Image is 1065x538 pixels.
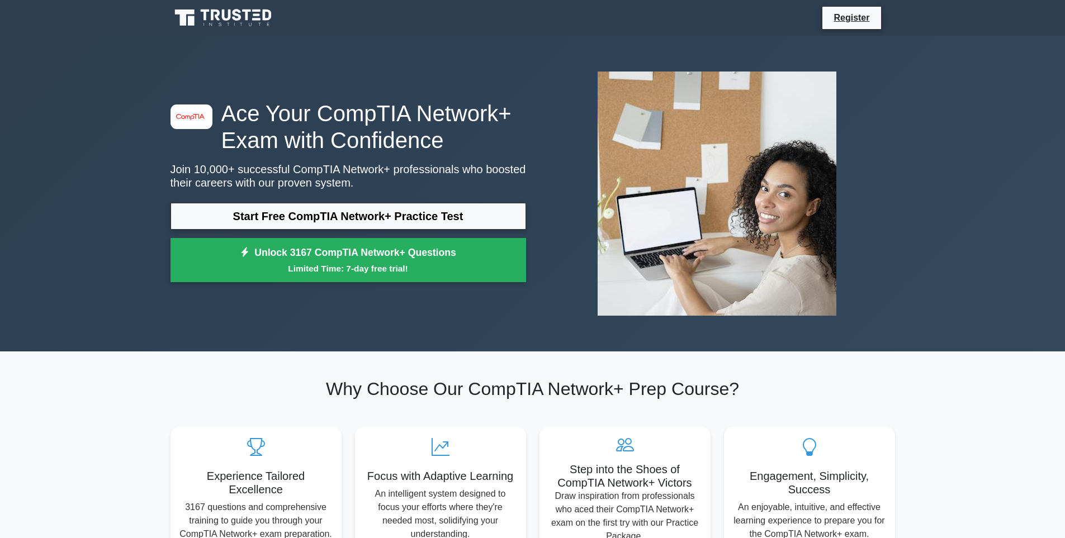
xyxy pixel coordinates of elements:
h2: Why Choose Our CompTIA Network+ Prep Course? [171,378,895,399]
h5: Engagement, Simplicity, Success [733,469,886,496]
a: Register [827,11,876,25]
small: Limited Time: 7-day free trial! [184,262,512,275]
a: Start Free CompTIA Network+ Practice Test [171,203,526,230]
h5: Experience Tailored Excellence [179,469,333,496]
h5: Step into the Shoes of CompTIA Network+ Victors [548,463,702,489]
p: Join 10,000+ successful CompTIA Network+ professionals who boosted their careers with our proven ... [171,163,526,189]
h5: Focus with Adaptive Learning [364,469,517,483]
h1: Ace Your CompTIA Network+ Exam with Confidence [171,100,526,154]
a: Unlock 3167 CompTIA Network+ QuestionsLimited Time: 7-day free trial! [171,238,526,283]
